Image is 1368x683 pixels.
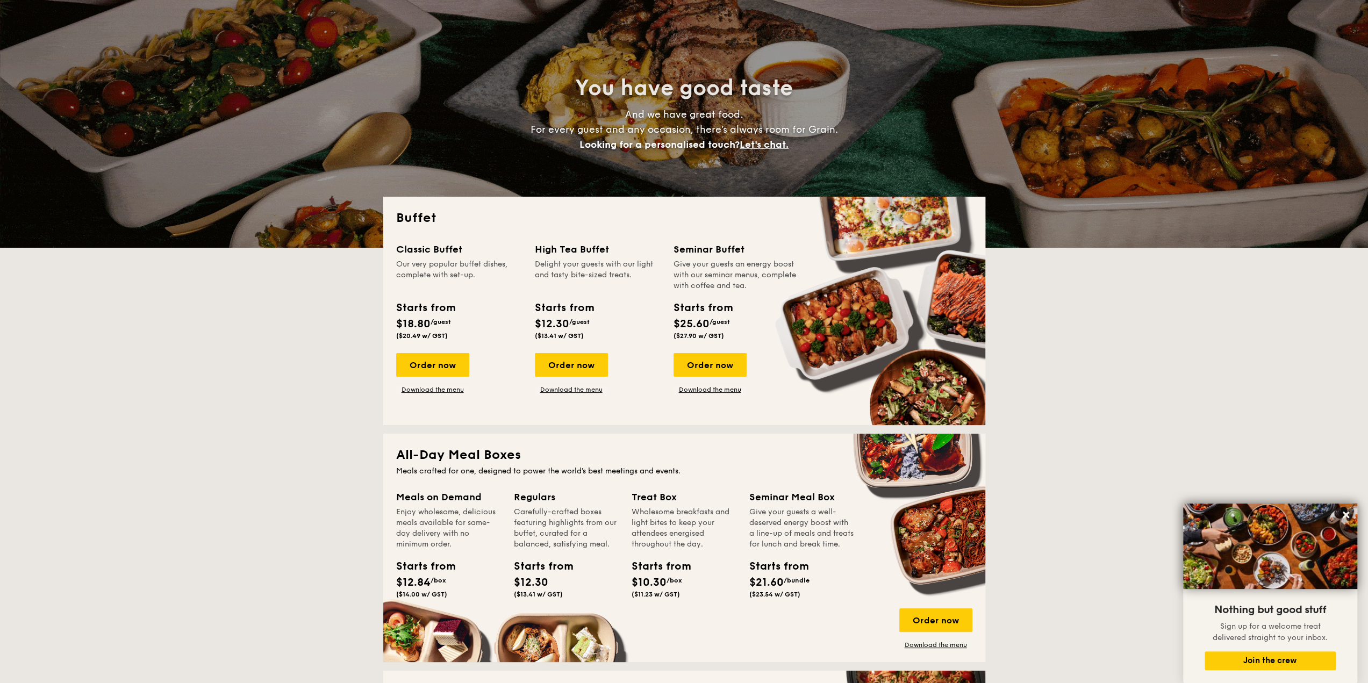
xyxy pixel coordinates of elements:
span: /bundle [784,577,810,584]
span: ($13.41 w/ GST) [514,591,563,598]
span: $21.60 [749,576,784,589]
span: ($20.49 w/ GST) [396,332,448,340]
div: Give your guests an energy boost with our seminar menus, complete with coffee and tea. [674,259,799,291]
div: Order now [396,353,469,377]
div: Starts from [632,558,680,574]
span: Sign up for a welcome treat delivered straight to your inbox. [1213,622,1328,642]
div: Order now [535,353,608,377]
span: /guest [431,318,451,326]
span: ($23.54 w/ GST) [749,591,800,598]
div: Meals crafted for one, designed to power the world's best meetings and events. [396,466,972,477]
div: Starts from [535,300,593,316]
span: $25.60 [674,318,710,330]
span: ($27.90 w/ GST) [674,332,724,340]
span: $10.30 [632,576,667,589]
h2: All-Day Meal Boxes [396,447,972,464]
span: Nothing but good stuff [1214,603,1326,616]
span: And we have great food. For every guest and any occasion, there’s always room for Grain. [531,109,838,150]
span: $18.80 [396,318,431,330]
div: Enjoy wholesome, delicious meals available for same-day delivery with no minimum order. [396,507,501,550]
span: You have good taste [575,75,793,101]
div: Order now [674,353,747,377]
div: Wholesome breakfasts and light bites to keep your attendees energised throughout the day. [632,507,736,550]
button: Join the crew [1205,651,1336,670]
span: ($11.23 w/ GST) [632,591,680,598]
div: Give your guests a well-deserved energy boost with a line-up of meals and treats for lunch and br... [749,507,854,550]
div: Order now [899,608,972,632]
div: Carefully-crafted boxes featuring highlights from our buffet, curated for a balanced, satisfying ... [514,507,619,550]
div: Starts from [514,558,562,574]
div: Starts from [396,558,445,574]
div: Classic Buffet [396,242,522,257]
a: Download the menu [899,641,972,649]
a: Download the menu [396,385,469,394]
div: High Tea Buffet [535,242,661,257]
div: Starts from [749,558,798,574]
div: Starts from [674,300,732,316]
button: Close [1337,506,1355,523]
span: $12.30 [514,576,548,589]
span: /guest [569,318,590,326]
div: Seminar Meal Box [749,490,854,505]
span: /guest [710,318,730,326]
div: Starts from [396,300,455,316]
div: Delight your guests with our light and tasty bite-sized treats. [535,259,661,291]
h2: Buffet [396,210,972,227]
div: Our very popular buffet dishes, complete with set-up. [396,259,522,291]
div: Seminar Buffet [674,242,799,257]
span: /box [431,577,446,584]
div: Meals on Demand [396,490,501,505]
span: $12.30 [535,318,569,330]
span: ($14.00 w/ GST) [396,591,447,598]
img: DSC07876-Edit02-Large.jpeg [1183,504,1357,589]
div: Treat Box [632,490,736,505]
span: $12.84 [396,576,431,589]
span: /box [667,577,682,584]
a: Download the menu [535,385,608,394]
span: Let's chat. [740,139,789,150]
span: ($13.41 w/ GST) [535,332,584,340]
a: Download the menu [674,385,747,394]
div: Regulars [514,490,619,505]
span: Looking for a personalised touch? [579,139,740,150]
